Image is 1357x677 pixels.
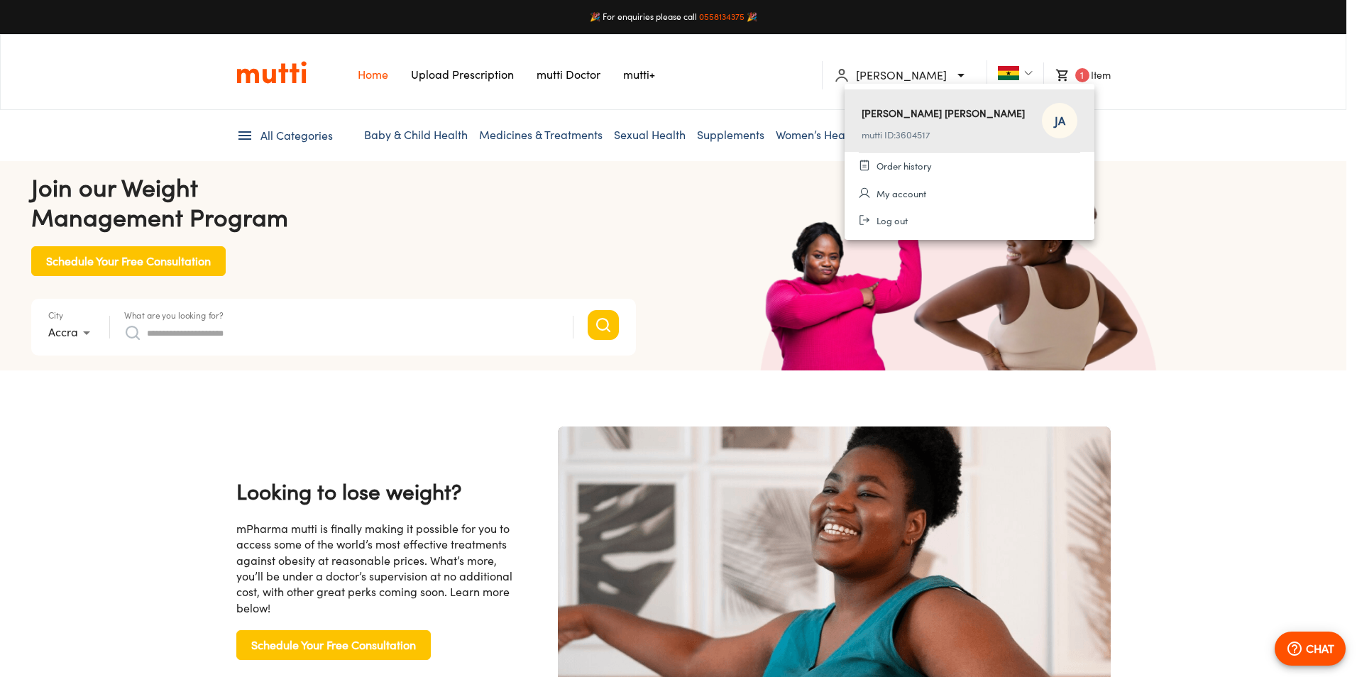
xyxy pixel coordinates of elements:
[862,105,1025,122] p: [PERSON_NAME] [PERSON_NAME]
[877,187,926,201] span: My account
[862,122,1025,148] p: mutti ID: 3604517
[1042,103,1077,138] div: J A
[877,159,932,173] span: Order history
[877,214,908,228] span: Log out
[858,159,1081,173] a: Order history
[858,187,1081,201] a: My account
[856,211,910,230] div: Log out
